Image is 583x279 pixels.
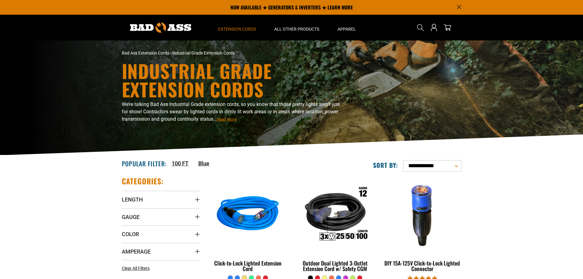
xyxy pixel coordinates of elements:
summary: Extension Cords [209,15,265,40]
span: Gauge [122,213,140,221]
img: Outdoor Dual Lighted 3-Outlet Extension Cord w/ Safety CGM [297,179,374,250]
span: › [170,51,171,55]
a: Bad Ass Extension Cords [122,51,169,55]
nav: breadcrumbs [122,50,345,56]
summary: Color [122,225,200,243]
img: Bad Ass Extension Cords [130,23,191,33]
label: Sort by: [373,161,398,169]
a: Clear All Filters [122,265,152,272]
span: Color [122,231,139,238]
span: Industrial Grade Extension Cords [172,51,235,55]
span: Clear All Filters [122,266,150,271]
a: Blue [198,159,209,168]
summary: Length [122,191,200,208]
span: Extension Cords [218,26,256,32]
span: Apparel [338,26,356,32]
div: Outdoor Dual Lighted 3-Outlet Extension Cord w/ Safety CGM [296,260,374,271]
span: Amperage [122,248,151,255]
div: Click-to-Lock Lighted Extension Cord [209,260,287,271]
h2: Categories: [122,176,164,186]
img: DIY 15A-125V Click-to-Lock Lighted Connector [384,179,461,250]
a: blue Click-to-Lock Lighted Extension Cord [209,176,287,275]
a: DIY 15A-125V Click-to-Lock Lighted Connector DIY 15A-125V Click-to-Lock Lighted Connector [383,176,461,275]
summary: All Other Products [265,15,328,40]
p: We’re talking Bad Ass Industrial Grade extension cords, so you know that those pretty lights aren... [122,101,345,123]
span: Length [122,196,143,203]
a: Outdoor Dual Lighted 3-Outlet Extension Cord w/ Safety CGM Outdoor Dual Lighted 3-Outlet Extensio... [296,176,374,275]
summary: Apparel [328,15,365,40]
summary: Search [416,23,425,32]
span: All Other Products [274,26,319,32]
h1: Industrial Grade Extension Cords [122,62,345,98]
a: 100 FT [172,159,189,168]
img: blue [209,179,286,250]
span: Read More [217,117,237,122]
summary: Amperage [122,243,200,260]
div: DIY 15A-125V Click-to-Lock Lighted Connector [383,260,461,271]
summary: Gauge [122,208,200,225]
h2: Popular Filter: [122,160,167,168]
